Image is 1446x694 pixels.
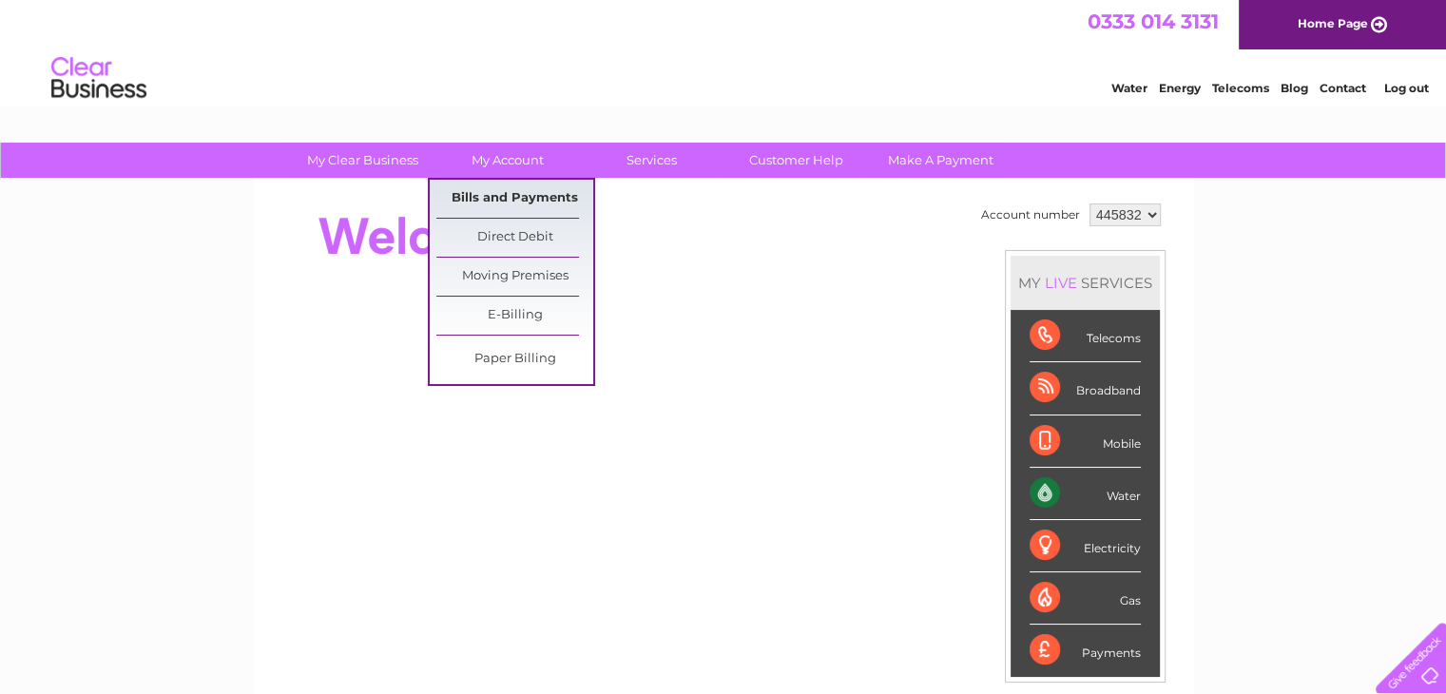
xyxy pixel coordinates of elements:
div: Mobile [1030,415,1141,468]
a: Customer Help [718,143,875,178]
td: Account number [976,199,1085,231]
a: Water [1111,81,1147,95]
a: Telecoms [1212,81,1269,95]
a: Paper Billing [436,340,593,378]
div: Water [1030,468,1141,520]
div: Clear Business is a trading name of Verastar Limited (registered in [GEOGRAPHIC_DATA] No. 3667643... [275,10,1173,92]
a: My Account [429,143,586,178]
a: Moving Premises [436,258,593,296]
a: Bills and Payments [436,180,593,218]
a: Services [573,143,730,178]
div: Broadband [1030,362,1141,414]
div: MY SERVICES [1011,256,1160,310]
a: Energy [1159,81,1201,95]
div: Telecoms [1030,310,1141,362]
img: logo.png [50,49,147,107]
a: E-Billing [436,297,593,335]
a: Log out [1383,81,1428,95]
div: Electricity [1030,520,1141,572]
div: Payments [1030,625,1141,676]
a: 0333 014 3131 [1088,10,1219,33]
a: Make A Payment [862,143,1019,178]
a: Direct Debit [436,219,593,257]
a: Contact [1320,81,1366,95]
div: Gas [1030,572,1141,625]
div: LIVE [1041,274,1081,292]
a: Blog [1281,81,1308,95]
a: My Clear Business [284,143,441,178]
